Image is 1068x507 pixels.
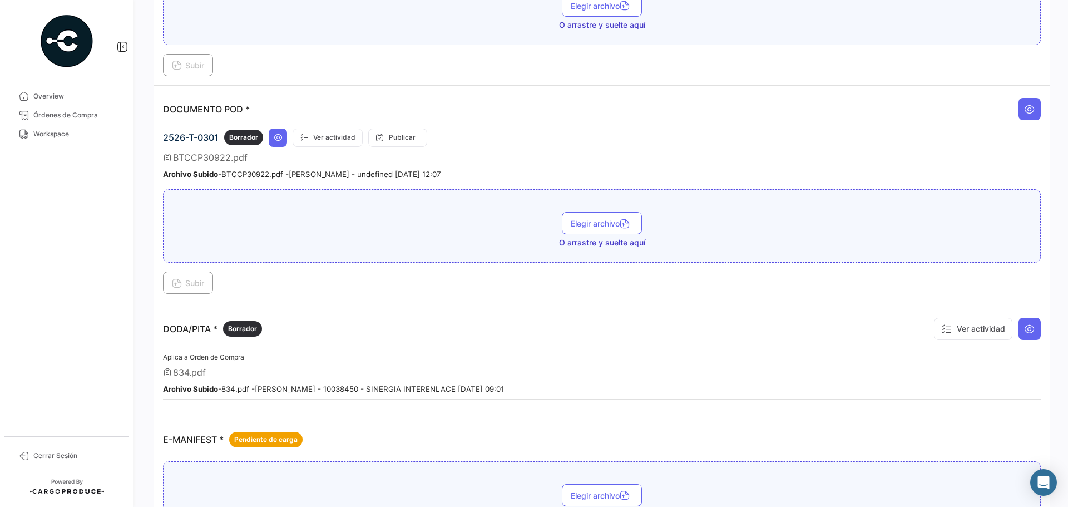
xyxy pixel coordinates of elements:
button: Elegir archivo [562,212,642,234]
span: Elegir archivo [571,219,633,228]
span: Elegir archivo [571,1,633,11]
span: Órdenes de Compra [33,110,120,120]
span: BTCCP30922.pdf [173,152,248,163]
button: Elegir archivo [562,484,642,506]
a: Órdenes de Compra [9,106,125,125]
p: DODA/PITA * [163,321,262,337]
p: DOCUMENTO POD * [163,104,250,115]
div: Abrir Intercom Messenger [1030,469,1057,496]
span: Borrador [229,132,258,142]
span: Pendiente de carga [234,435,298,445]
span: Subir [172,61,204,70]
span: 2526-T-0301 [163,132,219,143]
button: Ver actividad [293,129,363,147]
b: Archivo Subido [163,385,218,393]
button: Publicar [368,129,427,147]
img: powered-by.png [39,13,95,69]
span: Cerrar Sesión [33,451,120,461]
span: 834.pdf [173,367,206,378]
a: Overview [9,87,125,106]
button: Subir [163,272,213,294]
p: E-MANIFEST * [163,432,303,447]
span: O arrastre y suelte aquí [559,19,645,31]
b: Archivo Subido [163,170,218,179]
span: Aplica a Orden de Compra [163,353,244,361]
small: - BTCCP30922.pdf - [PERSON_NAME] - undefined [DATE] 12:07 [163,170,441,179]
button: Ver actividad [934,318,1012,340]
a: Workspace [9,125,125,144]
span: Subir [172,278,204,288]
small: - 834.pdf - [PERSON_NAME] - 10038450 - SINERGIA INTERENLACE [DATE] 09:01 [163,385,504,393]
span: Overview [33,91,120,101]
span: O arrastre y suelte aquí [559,237,645,248]
span: Workspace [33,129,120,139]
button: Subir [163,54,213,76]
span: Borrador [228,324,257,334]
span: Elegir archivo [571,491,633,500]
